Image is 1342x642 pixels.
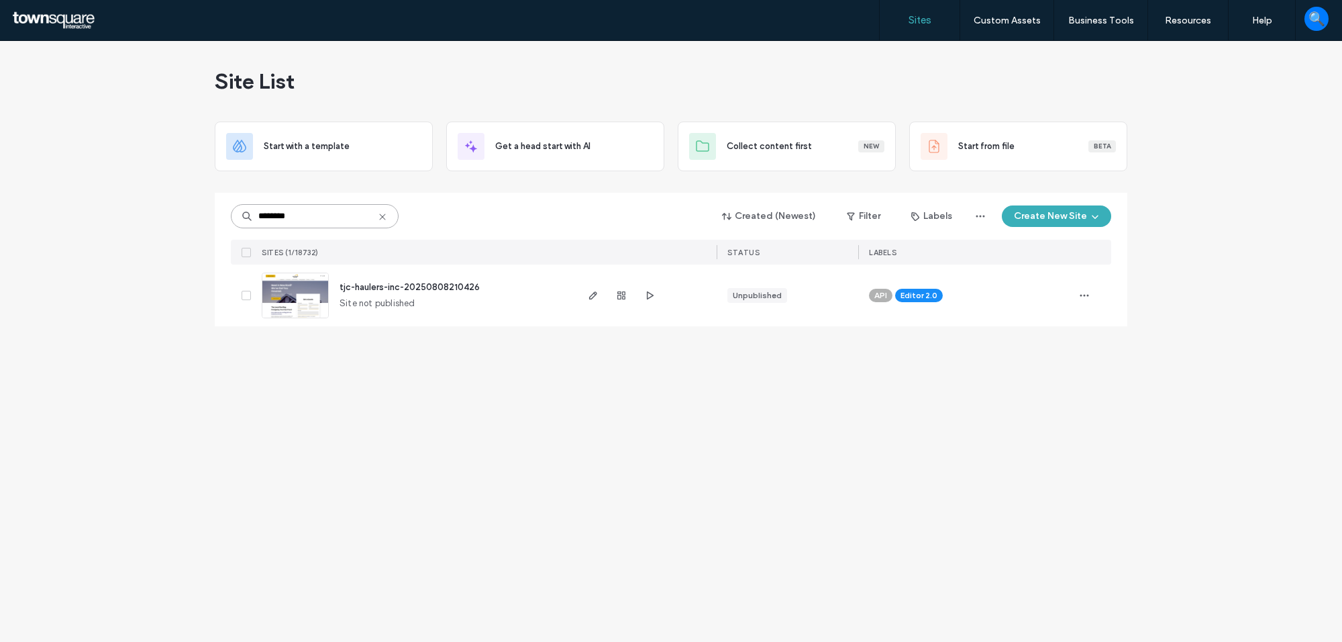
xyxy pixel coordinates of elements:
[215,68,295,95] span: Site List
[30,9,58,21] span: Help
[446,122,664,171] div: Get a head start with AI
[262,248,319,257] span: SITES (1/18732)
[340,297,415,310] span: Site not published
[264,140,350,153] span: Start with a template
[340,282,480,292] a: tjc-haulers-inc-20250808210426
[874,289,887,302] span: API
[858,140,884,152] div: New
[1252,15,1272,26] label: Help
[1304,7,1329,31] button: 🔍
[899,205,964,227] button: Labels
[974,15,1041,26] label: Custom Assets
[833,205,894,227] button: Filter
[733,289,782,302] div: Unpublished
[900,289,937,302] span: Editor 2.0
[1165,15,1211,26] label: Resources
[958,140,1015,153] span: Start from file
[909,122,1127,171] div: Start from fileBeta
[711,205,828,227] button: Created (Newest)
[869,248,896,257] span: LABELS
[727,140,812,153] span: Collect content first
[678,122,896,171] div: Collect content firstNew
[1002,205,1111,227] button: Create New Site
[1088,140,1116,152] div: Beta
[909,14,931,26] label: Sites
[727,248,760,257] span: STATUS
[495,140,590,153] span: Get a head start with AI
[1068,15,1134,26] label: Business Tools
[215,122,433,171] div: Start with a template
